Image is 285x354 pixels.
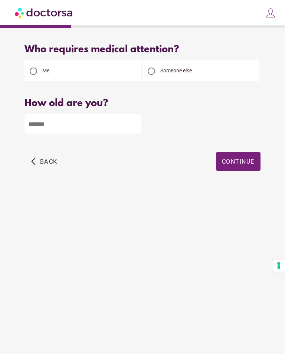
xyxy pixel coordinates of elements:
[24,98,260,109] div: How old are you?
[40,158,58,165] span: Back
[42,68,49,73] span: Me
[24,44,260,56] div: Who requires medical attention?
[28,152,60,171] button: arrow_back_ios Back
[216,152,261,171] button: Continue
[272,259,285,272] button: Your consent preferences for tracking technologies
[222,158,255,165] span: Continue
[15,4,73,21] img: Doctorsa.com
[160,68,192,73] span: Someone else
[265,8,276,18] img: icons8-customer-100.png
